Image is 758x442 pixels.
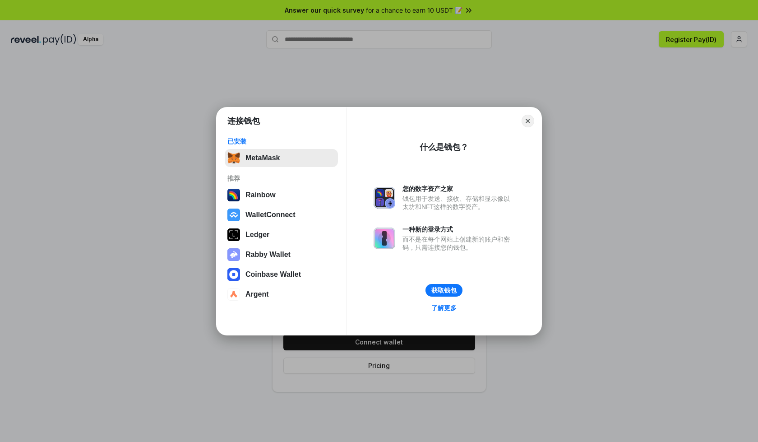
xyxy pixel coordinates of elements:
[227,228,240,241] img: svg+xml,%3Csvg%20xmlns%3D%22http%3A%2F%2Fwww.w3.org%2F2000%2Fsvg%22%20width%3D%2228%22%20height%3...
[227,288,240,301] img: svg+xml,%3Csvg%20width%3D%2228%22%20height%3D%2228%22%20viewBox%3D%220%200%2028%2028%22%20fill%3D...
[374,228,395,249] img: svg+xml,%3Csvg%20xmlns%3D%22http%3A%2F%2Fwww.w3.org%2F2000%2Fsvg%22%20fill%3D%22none%22%20viewBox...
[426,302,462,314] a: 了解更多
[227,189,240,201] img: svg+xml,%3Csvg%20width%3D%22120%22%20height%3D%22120%22%20viewBox%3D%220%200%20120%20120%22%20fil...
[227,152,240,164] img: svg+xml,%3Csvg%20fill%3D%22none%22%20height%3D%2233%22%20viewBox%3D%220%200%2035%2033%22%20width%...
[425,284,462,297] button: 获取钱包
[402,235,514,251] div: 而不是在每个网站上创建新的账户和密码，只需连接您的钱包。
[225,246,338,264] button: Rabby Wallet
[225,206,338,224] button: WalletConnect
[245,191,276,199] div: Rainbow
[431,304,457,312] div: 了解更多
[245,231,269,239] div: Ledger
[227,209,240,221] img: svg+xml,%3Csvg%20width%3D%2228%22%20height%3D%2228%22%20viewBox%3D%220%200%2028%2028%22%20fill%3D...
[225,285,338,303] button: Argent
[245,251,291,259] div: Rabby Wallet
[522,115,534,127] button: Close
[245,290,269,298] div: Argent
[245,154,280,162] div: MetaMask
[227,248,240,261] img: svg+xml,%3Csvg%20xmlns%3D%22http%3A%2F%2Fwww.w3.org%2F2000%2Fsvg%22%20fill%3D%22none%22%20viewBox...
[227,174,335,182] div: 推荐
[227,116,260,126] h1: 连接钱包
[225,226,338,244] button: Ledger
[420,142,468,153] div: 什么是钱包？
[402,225,514,233] div: 一种新的登录方式
[245,270,301,279] div: Coinbase Wallet
[227,268,240,281] img: svg+xml,%3Csvg%20width%3D%2228%22%20height%3D%2228%22%20viewBox%3D%220%200%2028%2028%22%20fill%3D...
[402,185,514,193] div: 您的数字资产之家
[431,286,457,294] div: 获取钱包
[374,187,395,209] img: svg+xml,%3Csvg%20xmlns%3D%22http%3A%2F%2Fwww.w3.org%2F2000%2Fsvg%22%20fill%3D%22none%22%20viewBox...
[225,149,338,167] button: MetaMask
[402,195,514,211] div: 钱包用于发送、接收、存储和显示像以太坊和NFT这样的数字资产。
[227,137,335,145] div: 已安装
[245,211,296,219] div: WalletConnect
[225,265,338,284] button: Coinbase Wallet
[225,186,338,204] button: Rainbow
